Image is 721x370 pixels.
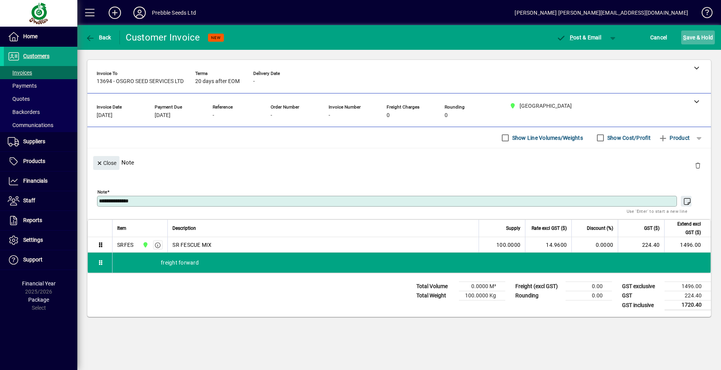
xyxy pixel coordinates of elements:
[506,224,520,233] span: Supply
[459,282,505,291] td: 0.0000 M³
[172,241,211,249] span: SR FESCUE MIX
[23,158,45,164] span: Products
[23,138,45,144] span: Suppliers
[96,157,116,170] span: Close
[4,231,77,250] a: Settings
[566,291,612,300] td: 0.00
[152,7,196,19] div: Prebble Seeds Ltd
[93,156,119,170] button: Close
[97,189,107,195] mat-label: Note
[566,282,612,291] td: 0.00
[570,34,573,41] span: P
[665,282,711,291] td: 1496.00
[4,105,77,119] a: Backorders
[127,6,152,20] button: Profile
[8,109,40,115] span: Backorders
[658,132,690,144] span: Product
[211,35,221,40] span: NEW
[681,31,715,44] button: Save & Hold
[23,237,43,243] span: Settings
[4,79,77,92] a: Payments
[445,112,448,119] span: 0
[22,280,56,287] span: Financial Year
[4,211,77,230] a: Reports
[4,27,77,46] a: Home
[683,34,686,41] span: S
[28,297,49,303] span: Package
[271,112,272,119] span: -
[511,291,566,300] td: Rounding
[618,282,665,291] td: GST exclusive
[4,119,77,132] a: Communications
[618,291,665,300] td: GST
[140,241,149,249] span: CHRISTCHURCH
[195,78,240,85] span: 20 days after EOM
[97,78,184,85] span: 13694 - OSGRO SEED SERVICES LTD
[683,31,713,44] span: ave & Hold
[665,291,711,300] td: 224.40
[77,31,120,44] app-page-header-button: Back
[23,178,48,184] span: Financials
[4,66,77,79] a: Invoices
[4,250,77,270] a: Support
[155,112,170,119] span: [DATE]
[87,148,711,177] div: Note
[84,31,113,44] button: Back
[23,197,35,204] span: Staff
[571,237,618,253] td: 0.0000
[8,96,30,102] span: Quotes
[644,224,660,233] span: GST ($)
[618,300,665,310] td: GST inclusive
[329,112,330,119] span: -
[112,253,711,273] div: freight forward
[23,256,43,263] span: Support
[689,156,707,175] button: Delete
[4,92,77,105] a: Quotes
[627,207,687,216] mat-hint: Use 'Enter' to start a new line
[4,132,77,151] a: Suppliers
[606,134,651,142] label: Show Cost/Profit
[552,31,605,44] button: Post & Email
[618,237,664,253] td: 224.40
[530,241,567,249] div: 14.9600
[8,70,32,76] span: Invoices
[213,112,214,119] span: -
[91,159,121,166] app-page-header-button: Close
[515,7,688,19] div: [PERSON_NAME] [PERSON_NAME][EMAIL_ADDRESS][DOMAIN_NAME]
[126,31,200,44] div: Customer Invoice
[97,112,112,119] span: [DATE]
[696,2,711,27] a: Knowledge Base
[4,152,77,171] a: Products
[532,224,567,233] span: Rate excl GST ($)
[23,217,42,223] span: Reports
[172,224,196,233] span: Description
[102,6,127,20] button: Add
[655,131,694,145] button: Product
[412,282,459,291] td: Total Volume
[648,31,669,44] button: Cancel
[511,134,583,142] label: Show Line Volumes/Weights
[511,282,566,291] td: Freight (excl GST)
[587,224,613,233] span: Discount (%)
[117,241,133,249] div: SRFES
[85,34,111,41] span: Back
[4,171,77,191] a: Financials
[664,237,711,253] td: 1496.00
[8,122,53,128] span: Communications
[23,53,49,59] span: Customers
[556,34,601,41] span: ost & Email
[387,112,390,119] span: 0
[650,31,667,44] span: Cancel
[412,291,459,300] td: Total Weight
[669,220,701,237] span: Extend excl GST ($)
[496,241,520,249] span: 100.0000
[8,83,37,89] span: Payments
[459,291,505,300] td: 100.0000 Kg
[4,191,77,210] a: Staff
[253,78,255,85] span: -
[689,162,707,169] app-page-header-button: Delete
[23,33,37,39] span: Home
[117,224,126,233] span: Item
[665,300,711,310] td: 1720.40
